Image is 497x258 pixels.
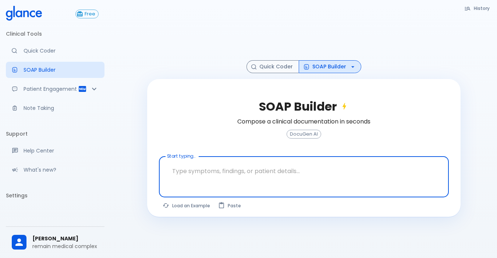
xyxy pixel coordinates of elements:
p: remain medical complex [32,243,99,250]
button: Paste from clipboard [214,200,245,211]
a: Advanced note-taking [6,100,104,116]
button: Load a random example [159,200,214,211]
h6: Compose a clinical documentation in seconds [237,117,370,127]
div: [PERSON_NAME]remain medical complex [6,230,104,255]
button: History [461,3,494,14]
li: Support [6,125,104,143]
a: Manage your settings [6,204,104,221]
span: Free [82,11,98,17]
li: Settings [6,187,104,204]
p: Patient Engagement [24,85,78,93]
a: Moramiz: Find ICD10AM codes instantly [6,43,104,59]
span: DocuGen AI [287,132,321,137]
li: Clinical Tools [6,25,104,43]
button: Quick Coder [246,60,299,73]
a: Docugen: Compose a clinical documentation in seconds [6,62,104,78]
p: SOAP Builder [24,66,99,74]
h2: SOAP Builder [259,100,349,114]
button: SOAP Builder [299,60,361,73]
button: Free [75,10,99,18]
span: [PERSON_NAME] [32,235,99,243]
p: Help Center [24,147,99,154]
a: Click to view or change your subscription [75,10,104,18]
div: Patient Reports & Referrals [6,81,104,97]
a: Get help from our support team [6,143,104,159]
p: What's new? [24,166,99,173]
p: Quick Coder [24,47,99,54]
p: Note Taking [24,104,99,112]
div: Recent updates and feature releases [6,162,104,178]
